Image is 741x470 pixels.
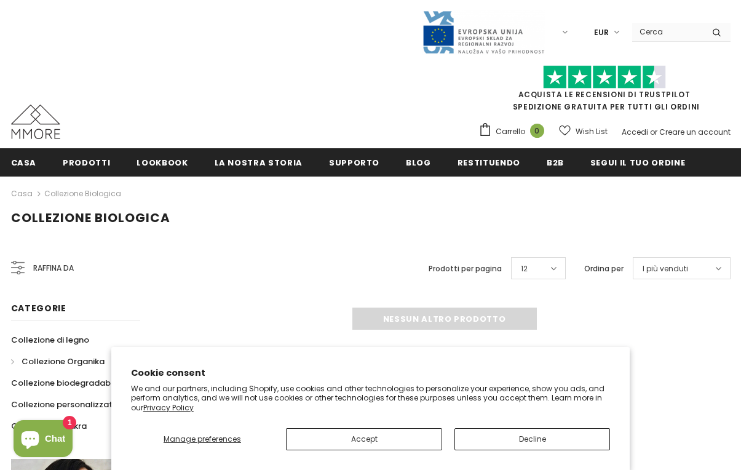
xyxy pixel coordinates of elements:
[164,434,241,444] span: Manage preferences
[429,263,502,275] label: Prodotti per pagina
[11,372,120,394] a: Collezione biodegradabile
[454,428,611,450] button: Decline
[576,125,608,138] span: Wish List
[10,420,76,460] inbox-online-store-chat: Shopify online store chat
[406,148,431,176] a: Blog
[622,127,648,137] a: Accedi
[11,329,89,351] a: Collezione di legno
[478,71,731,112] span: SPEDIZIONE GRATUITA PER TUTTI GLI ORDINI
[543,65,666,89] img: Fidati di Pilot Stars
[590,148,685,176] a: Segui il tuo ordine
[406,157,431,169] span: Blog
[329,157,379,169] span: supporto
[458,148,520,176] a: Restituendo
[137,148,188,176] a: Lookbook
[518,89,691,100] a: Acquista le recensioni di TrustPilot
[11,394,118,415] a: Collezione personalizzata
[547,157,564,169] span: B2B
[215,148,303,176] a: La nostra storia
[11,415,87,437] a: Collezione Chakra
[458,157,520,169] span: Restituendo
[329,148,379,176] a: supporto
[11,186,33,201] a: Casa
[496,125,525,138] span: Carrello
[11,351,105,372] a: Collezione Organika
[422,26,545,37] a: Javni Razpis
[584,263,624,275] label: Ordina per
[559,121,608,142] a: Wish List
[44,188,121,199] a: Collezione biologica
[63,148,110,176] a: Prodotti
[131,384,611,413] p: We and our partners, including Shopify, use cookies and other technologies to personalize your ex...
[286,428,442,450] button: Accept
[131,367,611,380] h2: Cookie consent
[659,127,731,137] a: Creare un account
[11,209,170,226] span: Collezione biologica
[11,302,66,314] span: Categorie
[11,148,37,176] a: Casa
[11,399,118,410] span: Collezione personalizzata
[11,157,37,169] span: Casa
[131,428,274,450] button: Manage preferences
[63,157,110,169] span: Prodotti
[632,23,703,41] input: Search Site
[521,263,528,275] span: 12
[215,157,303,169] span: La nostra storia
[530,124,544,138] span: 0
[650,127,657,137] span: or
[33,261,74,275] span: Raffina da
[11,334,89,346] span: Collezione di legno
[547,148,564,176] a: B2B
[137,157,188,169] span: Lookbook
[143,402,194,413] a: Privacy Policy
[422,10,545,55] img: Javni Razpis
[22,356,105,367] span: Collezione Organika
[11,105,60,139] img: Casi MMORE
[478,122,550,141] a: Carrello 0
[643,263,688,275] span: I più venduti
[11,377,120,389] span: Collezione biodegradabile
[594,26,609,39] span: EUR
[590,157,685,169] span: Segui il tuo ordine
